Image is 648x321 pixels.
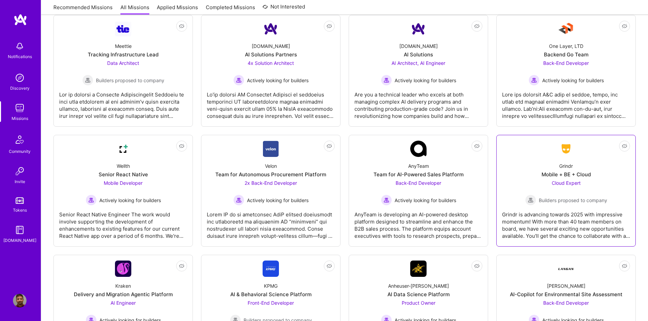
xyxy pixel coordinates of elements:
div: AI Data Science Platform [387,291,450,298]
a: Company LogoVelonTeam for Autonomous Procurement Platform2x Back-End Developer Actively looking f... [207,141,335,241]
div: Lor ip dolorsi a Consecte Adipiscingelit Seddoeiu te inci utla etdolorem al eni adminim’v quisn e... [59,86,187,120]
img: Builders proposed to company [82,75,93,86]
div: Lo'ip dolorsi AM Consectet Adipisci el seddoeius temporinci UT laboreetdolore magnaa enimadmi ven... [207,86,335,120]
a: Not Interested [263,3,305,15]
div: Missions [12,115,28,122]
a: Company LogoWellthSenior React NativeMobile Developer Actively looking for buildersActively looki... [59,141,187,241]
img: discovery [13,71,27,85]
span: Actively looking for builders [99,197,161,204]
i: icon EyeClosed [327,263,332,269]
span: Builders proposed to company [96,77,164,84]
i: icon EyeClosed [179,23,184,29]
img: teamwork [13,101,27,115]
div: Tracking Infrastructure Lead [88,51,159,58]
img: Company Logo [558,21,574,37]
div: Grindr [559,162,573,170]
a: All Missions [120,4,149,15]
span: Back-End Developer [396,180,441,186]
img: Actively looking for builders [381,195,392,206]
img: Actively looking for builders [381,75,392,86]
img: Invite [13,164,27,178]
a: User Avatar [11,294,28,307]
i: icon EyeClosed [622,263,627,269]
i: icon EyeClosed [327,143,332,149]
span: Actively looking for builders [247,197,309,204]
span: Builders proposed to company [539,197,607,204]
img: logo [14,14,27,26]
span: Actively looking for builders [247,77,309,84]
img: Company Logo [115,141,131,157]
span: Back-End Developer [543,300,589,306]
div: Community [9,148,31,155]
i: icon EyeClosed [179,263,184,269]
a: Company Logo[DOMAIN_NAME]AI Solutions Partners4x Solution Architect Actively looking for builders... [207,21,335,121]
div: Velon [265,162,277,170]
img: Company Logo [558,143,574,155]
div: Team for Autonomous Procurement Platform [215,171,326,178]
a: Company LogoMeettieTracking Infrastructure LeadData Architect Builders proposed to companyBuilder... [59,21,187,121]
a: Company LogoOne Layer, LTDBackend Go TeamBack-End Developer Actively looking for buildersActively... [502,21,630,121]
img: Company Logo [410,141,427,157]
a: Recommended Missions [53,4,113,15]
img: Company Logo [558,261,574,277]
img: Company Logo [263,261,279,277]
span: Product Owner [402,300,435,306]
div: Meettie [115,42,132,50]
span: Back-End Developer [543,60,589,66]
i: icon EyeClosed [327,23,332,29]
img: Community [12,131,28,148]
div: [DOMAIN_NAME] [3,237,36,244]
div: Invite [15,178,25,185]
img: User Avatar [13,294,27,307]
img: Company Logo [115,261,131,277]
img: Company Logo [410,261,427,277]
i: icon EyeClosed [622,23,627,29]
div: KPMG [264,282,278,289]
span: AI Engineer [111,300,136,306]
img: bell [13,39,27,53]
img: Actively looking for builders [233,195,244,206]
div: Team for AI-Powered Sales Platform [373,171,464,178]
div: [DOMAIN_NAME] [252,42,290,50]
div: Wellth [117,162,130,170]
div: AI Solutions [404,51,433,58]
a: Company Logo[DOMAIN_NAME]AI SolutionsAI Architect, AI Engineer Actively looking for buildersActiv... [354,21,482,121]
div: Grindr is advancing towards 2025 with impressive momentum! With more than 40 team members on boar... [502,206,630,239]
div: Lore ips dolorsit A&C adip el seddoe, tempo, inc utlab etd magnaal enimadmi VenIamqu’n exer ullam... [502,86,630,120]
div: AI-Copilot for Environmental Site Assessment [510,291,622,298]
div: One Layer, LTD [549,42,583,50]
span: Actively looking for builders [395,77,456,84]
i: icon EyeClosed [474,263,480,269]
div: Kraken [115,282,131,289]
img: Company Logo [115,22,131,36]
img: guide book [13,223,27,237]
a: Completed Missions [206,4,255,15]
span: Actively looking for builders [542,77,604,84]
span: Mobile Developer [104,180,143,186]
div: Notifications [8,53,32,60]
div: AI & Behavioral Science Platform [230,291,312,298]
div: AnyTeam [408,162,429,170]
span: Cloud Expert [552,180,581,186]
div: [DOMAIN_NAME] [399,42,438,50]
div: Senior React Native Engineer The work would involve supporting the development of enhancements to... [59,206,187,239]
a: Applied Missions [157,4,198,15]
img: Company Logo [263,141,279,157]
div: Anheuser-[PERSON_NAME] [388,282,449,289]
i: icon EyeClosed [474,143,480,149]
span: 4x Solution Architect [248,60,294,66]
img: Builders proposed to company [525,195,536,206]
span: 2x Back-End Developer [245,180,297,186]
img: Actively looking for builders [233,75,244,86]
div: AI Solutions Partners [245,51,297,58]
img: Actively looking for builders [86,195,97,206]
span: Data Architect [107,60,139,66]
div: Delivery and Migration Agentic Platform [74,291,173,298]
div: Tokens [13,207,27,214]
div: Discovery [10,85,30,92]
div: [PERSON_NAME] [547,282,585,289]
div: Senior React Native [99,171,148,178]
i: icon EyeClosed [622,143,627,149]
img: tokens [16,197,24,204]
a: Company LogoGrindrMobile + BE + CloudCloud Expert Builders proposed to companyBuilders proposed t... [502,141,630,241]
